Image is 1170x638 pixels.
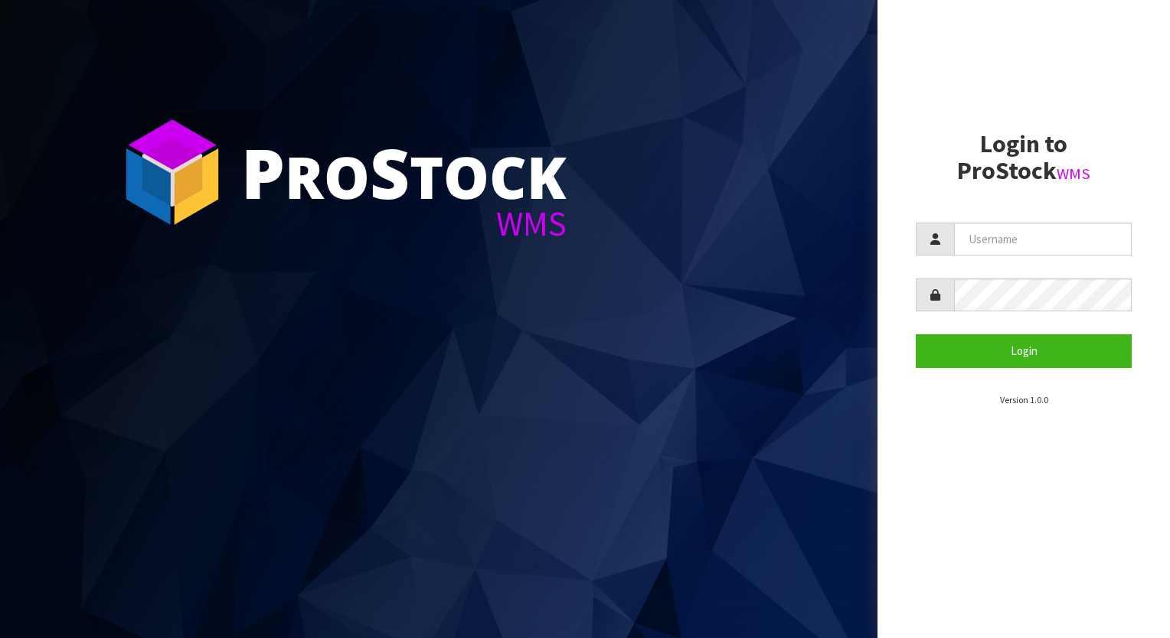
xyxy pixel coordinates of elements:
[916,131,1132,184] h2: Login to ProStock
[1057,164,1090,184] small: WMS
[241,125,285,219] span: P
[954,223,1132,256] input: Username
[115,115,230,229] img: ProStock Cube
[241,207,567,241] div: WMS
[916,334,1132,367] button: Login
[370,125,410,219] span: S
[1000,394,1048,405] small: Version 1.0.0
[241,138,567,207] div: ro tock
